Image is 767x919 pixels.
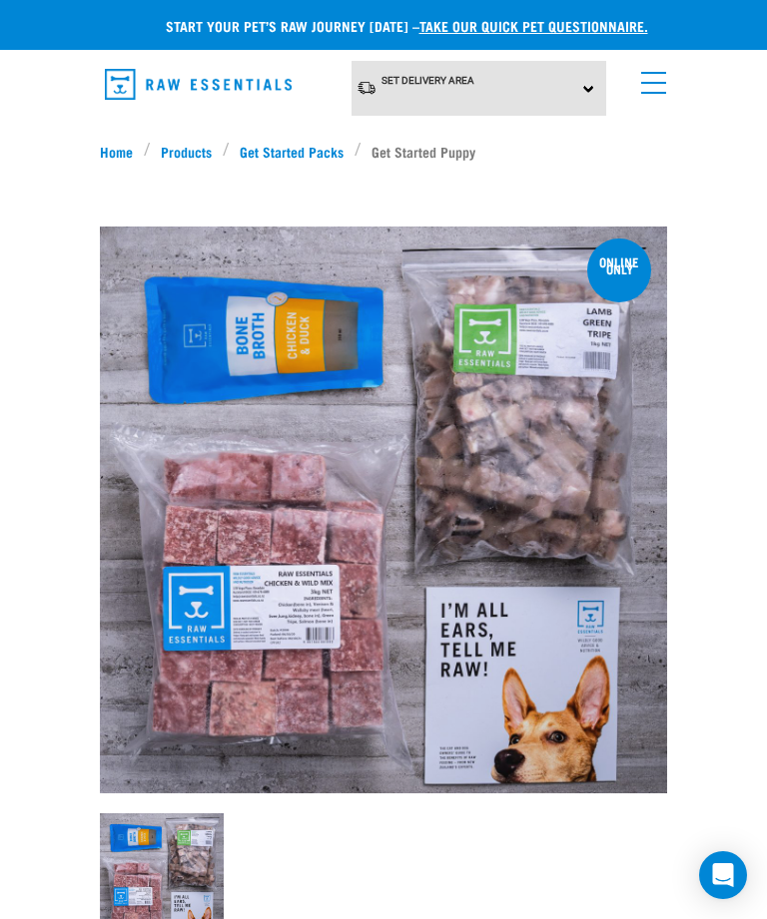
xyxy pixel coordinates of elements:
[100,141,144,162] a: Home
[105,69,292,100] img: Raw Essentials Logo
[100,227,667,793] img: NPS Puppy Update
[100,141,667,162] nav: breadcrumbs
[699,851,747,899] div: Open Intercom Messenger
[631,60,667,96] a: menu
[357,80,377,96] img: van-moving.png
[230,141,355,162] a: Get Started Packs
[382,75,474,86] span: Set Delivery Area
[151,141,223,162] a: Products
[419,22,648,29] a: take our quick pet questionnaire.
